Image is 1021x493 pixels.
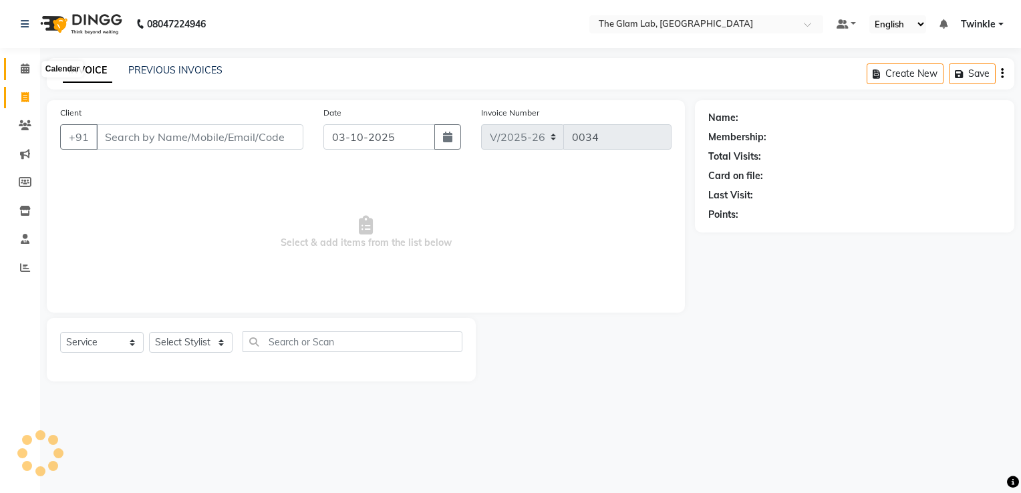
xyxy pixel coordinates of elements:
label: Client [60,107,82,119]
div: Total Visits: [708,150,761,164]
a: PREVIOUS INVOICES [128,64,223,76]
div: Card on file: [708,169,763,183]
b: 08047224946 [147,5,206,43]
div: Name: [708,111,738,125]
label: Invoice Number [481,107,539,119]
input: Search by Name/Mobile/Email/Code [96,124,303,150]
span: Select & add items from the list below [60,166,672,299]
button: Create New [867,63,943,84]
img: logo [34,5,126,43]
button: +91 [60,124,98,150]
label: Date [323,107,341,119]
button: Save [949,63,996,84]
div: Last Visit: [708,188,753,202]
div: Membership: [708,130,766,144]
span: Twinkle [961,17,996,31]
input: Search or Scan [243,331,462,352]
div: Points: [708,208,738,222]
div: Calendar [42,61,83,77]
